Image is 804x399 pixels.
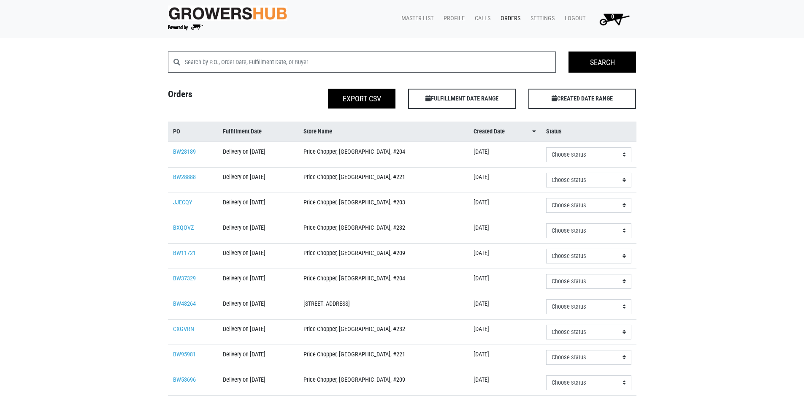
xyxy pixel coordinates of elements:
td: Delivery on [DATE] [218,370,298,395]
td: Price Chopper, [GEOGRAPHIC_DATA], #204 [298,269,468,294]
span: Status [546,127,562,136]
td: [DATE] [468,243,541,269]
input: Search [568,52,636,73]
span: FULFILLMENT DATE RANGE [408,89,516,109]
td: [DATE] [468,218,541,243]
span: PO [173,127,180,136]
a: CXGVRN [173,326,194,333]
td: [STREET_ADDRESS] [298,294,468,319]
a: BW53696 [173,376,196,383]
span: Created Date [474,127,505,136]
td: Price Chopper, [GEOGRAPHIC_DATA], #232 [298,319,468,345]
td: [DATE] [468,294,541,319]
a: Logout [558,11,589,27]
span: Store Name [303,127,332,136]
td: Delivery on [DATE] [218,345,298,370]
a: BW37329 [173,275,196,282]
td: Price Chopper, [GEOGRAPHIC_DATA], #209 [298,370,468,395]
td: Price Chopper, [GEOGRAPHIC_DATA], #232 [298,218,468,243]
td: Delivery on [DATE] [218,142,298,168]
a: Calls [468,11,494,27]
td: Delivery on [DATE] [218,243,298,269]
a: Created Date [474,127,536,136]
td: Price Chopper, [GEOGRAPHIC_DATA], #221 [298,345,468,370]
td: Delivery on [DATE] [218,269,298,294]
td: Price Chopper, [GEOGRAPHIC_DATA], #203 [298,193,468,218]
img: Cart [596,11,633,27]
img: Powered by Big Wheelbarrow [168,24,203,30]
span: CREATED DATE RANGE [528,89,636,109]
td: Delivery on [DATE] [218,218,298,243]
td: [DATE] [468,345,541,370]
a: PO [173,127,213,136]
img: original-fc7597fdc6adbb9d0e2ae620e786d1a2.jpg [168,5,288,21]
a: BW28888 [173,174,196,181]
a: Master List [395,11,437,27]
td: Price Chopper, [GEOGRAPHIC_DATA], #221 [298,167,468,193]
a: BW11721 [173,250,196,257]
td: [DATE] [468,370,541,395]
td: [DATE] [468,319,541,345]
a: Fulfillment Date [223,127,293,136]
td: [DATE] [468,269,541,294]
span: 0 [611,13,614,20]
a: Status [546,127,631,136]
td: Delivery on [DATE] [218,193,298,218]
td: Price Chopper, [GEOGRAPHIC_DATA], #204 [298,142,468,168]
a: JJECQY [173,199,192,206]
td: Delivery on [DATE] [218,294,298,319]
td: [DATE] [468,142,541,168]
a: BXQOVZ [173,224,194,231]
a: BW28189 [173,148,196,155]
a: BW95981 [173,351,196,358]
td: [DATE] [468,193,541,218]
td: Price Chopper, [GEOGRAPHIC_DATA], #209 [298,243,468,269]
span: Fulfillment Date [223,127,262,136]
a: Settings [524,11,558,27]
td: Delivery on [DATE] [218,319,298,345]
a: Store Name [303,127,463,136]
a: 0 [589,11,636,27]
a: BW48264 [173,300,196,307]
button: Export CSV [328,89,395,109]
td: [DATE] [468,167,541,193]
a: Orders [494,11,524,27]
h4: Orders [162,89,282,106]
a: Profile [437,11,468,27]
input: Search by P.O., Order Date, Fulfillment Date, or Buyer [185,52,556,73]
td: Delivery on [DATE] [218,167,298,193]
